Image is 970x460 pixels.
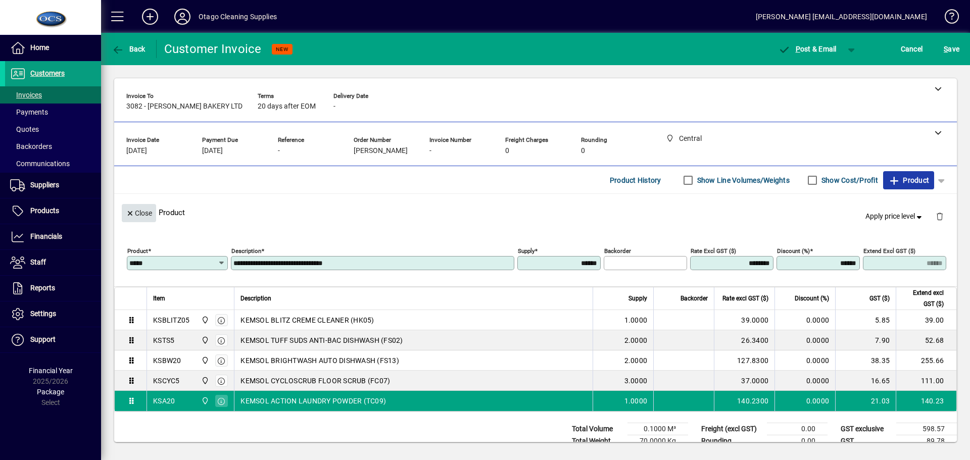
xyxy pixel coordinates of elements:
[5,224,101,249] a: Financials
[681,293,708,304] span: Backorder
[276,46,288,53] span: NEW
[610,172,661,188] span: Product History
[127,247,148,254] mat-label: Product
[835,391,896,411] td: 21.03
[902,287,944,310] span: Extend excl GST ($)
[429,147,431,155] span: -
[944,41,959,57] span: ave
[835,330,896,350] td: 7.90
[166,8,199,26] button: Profile
[778,45,837,53] span: ost & Email
[796,45,800,53] span: P
[30,43,49,52] span: Home
[774,350,835,371] td: 0.0000
[30,207,59,215] span: Products
[774,391,835,411] td: 0.0000
[604,247,631,254] mat-label: Backorder
[767,423,828,435] td: 0.00
[777,247,810,254] mat-label: Discount (%)
[567,435,627,447] td: Total Weight
[126,147,147,155] span: [DATE]
[10,160,70,168] span: Communications
[836,423,896,435] td: GST exclusive
[5,198,101,224] a: Products
[5,155,101,172] a: Communications
[153,376,180,386] div: KSCYC5
[869,293,890,304] span: GST ($)
[756,9,927,25] div: [PERSON_NAME] [EMAIL_ADDRESS][DOMAIN_NAME]
[720,315,768,325] div: 39.0000
[5,250,101,275] a: Staff
[883,171,934,189] button: Product
[835,371,896,391] td: 16.65
[861,208,928,226] button: Apply price level
[835,350,896,371] td: 38.35
[720,376,768,386] div: 37.0000
[624,396,648,406] span: 1.0000
[863,247,915,254] mat-label: Extend excl GST ($)
[696,423,767,435] td: Freight (excl GST)
[624,355,648,366] span: 2.0000
[114,194,957,231] div: Product
[722,293,768,304] span: Rate excl GST ($)
[695,175,790,185] label: Show Line Volumes/Weights
[109,40,148,58] button: Back
[691,247,736,254] mat-label: Rate excl GST ($)
[896,310,956,330] td: 39.00
[30,69,65,77] span: Customers
[937,2,957,35] a: Knowledge Base
[5,276,101,301] a: Reports
[896,350,956,371] td: 255.66
[518,247,535,254] mat-label: Supply
[888,172,929,188] span: Product
[153,293,165,304] span: Item
[240,293,271,304] span: Description
[819,175,878,185] label: Show Cost/Profit
[5,35,101,61] a: Home
[30,310,56,318] span: Settings
[153,355,181,366] div: KSBW20
[126,103,243,111] span: 3082 - [PERSON_NAME] BAKERY LTD
[231,247,261,254] mat-label: Description
[122,204,156,222] button: Close
[696,435,767,447] td: Rounding
[202,147,223,155] span: [DATE]
[5,327,101,352] a: Support
[944,45,948,53] span: S
[199,395,210,406] span: Central
[627,423,688,435] td: 0.1000 M³
[240,376,390,386] span: KEMSOL CYCLOSCRUB FLOOR SCRUB (FC07)
[199,355,210,366] span: Central
[37,388,64,396] span: Package
[10,142,52,150] span: Backorders
[896,435,957,447] td: 89.78
[153,396,175,406] div: KSA20
[767,435,828,447] td: 0.00
[836,435,896,447] td: GST
[29,367,73,375] span: Financial Year
[278,147,280,155] span: -
[240,315,374,325] span: KEMSOL BLITZ CREME CLEANER (HK05)
[199,375,210,386] span: Central
[835,310,896,330] td: 5.85
[199,335,210,346] span: Central
[164,41,262,57] div: Customer Invoice
[5,138,101,155] a: Backorders
[30,232,62,240] span: Financials
[898,40,926,58] button: Cancel
[199,315,210,326] span: Central
[896,330,956,350] td: 52.68
[5,173,101,198] a: Suppliers
[928,204,952,228] button: Delete
[774,330,835,350] td: 0.0000
[199,9,277,25] div: Otago Cleaning Supplies
[153,315,189,325] div: KSBLITZ05
[5,104,101,121] a: Payments
[581,147,585,155] span: 0
[896,391,956,411] td: 140.23
[720,335,768,345] div: 26.3400
[119,208,159,217] app-page-header-button: Close
[30,284,55,292] span: Reports
[126,205,152,222] span: Close
[774,371,835,391] td: 0.0000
